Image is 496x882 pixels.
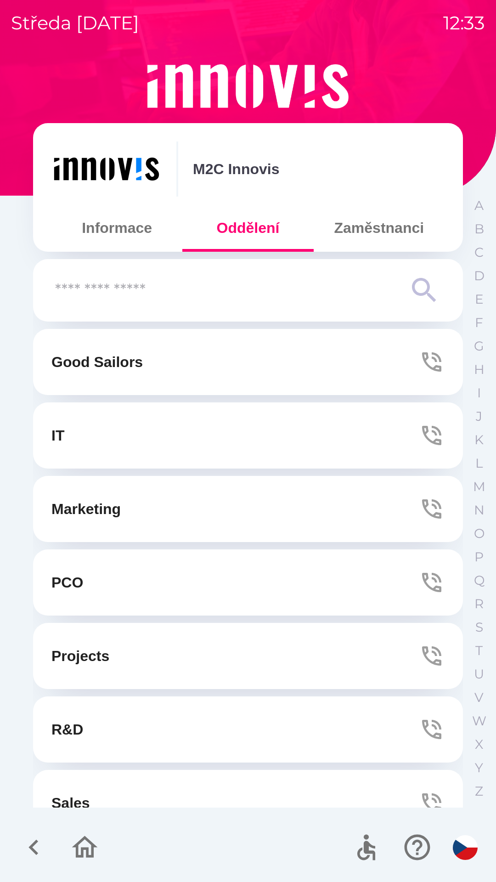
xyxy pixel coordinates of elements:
[33,64,463,108] img: Logo
[51,211,182,244] button: Informace
[453,835,478,860] img: cs flag
[33,402,463,469] button: IT
[443,9,485,37] p: 12:33
[51,424,64,447] p: IT
[51,141,162,197] img: ef454dd6-c04b-4b09-86fc-253a1223f7b7.png
[51,718,83,741] p: R&D
[11,9,139,37] p: středa [DATE]
[51,351,143,373] p: Good Sailors
[33,770,463,836] button: Sales
[314,211,445,244] button: Zaměstnanci
[33,329,463,395] button: Good Sailors
[51,792,90,814] p: Sales
[182,211,313,244] button: Oddělení
[33,476,463,542] button: Marketing
[51,571,83,594] p: PCO
[193,158,279,180] p: M2C Innovis
[33,696,463,763] button: R&D
[51,498,121,520] p: Marketing
[33,549,463,616] button: PCO
[33,623,463,689] button: Projects
[51,645,109,667] p: Projects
